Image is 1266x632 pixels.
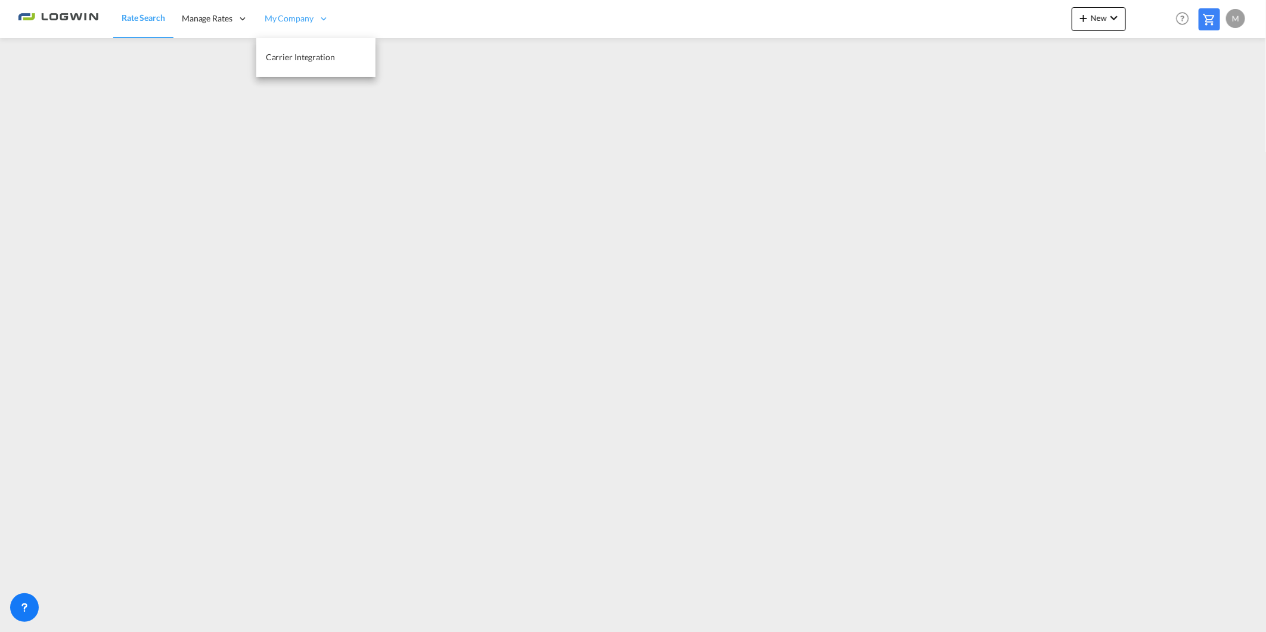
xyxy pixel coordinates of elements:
[256,38,376,77] a: Carrier Integration
[1226,9,1245,28] div: M
[1076,13,1121,23] span: New
[1107,11,1121,25] md-icon: icon-chevron-down
[182,13,232,24] span: Manage Rates
[18,5,98,32] img: 2761ae10d95411efa20a1f5e0282d2d7.png
[266,52,335,62] span: Carrier Integration
[1172,8,1199,30] div: Help
[1072,7,1126,31] button: icon-plus 400-fgNewicon-chevron-down
[122,13,165,23] span: Rate Search
[1076,11,1091,25] md-icon: icon-plus 400-fg
[1172,8,1193,29] span: Help
[265,13,314,24] span: My Company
